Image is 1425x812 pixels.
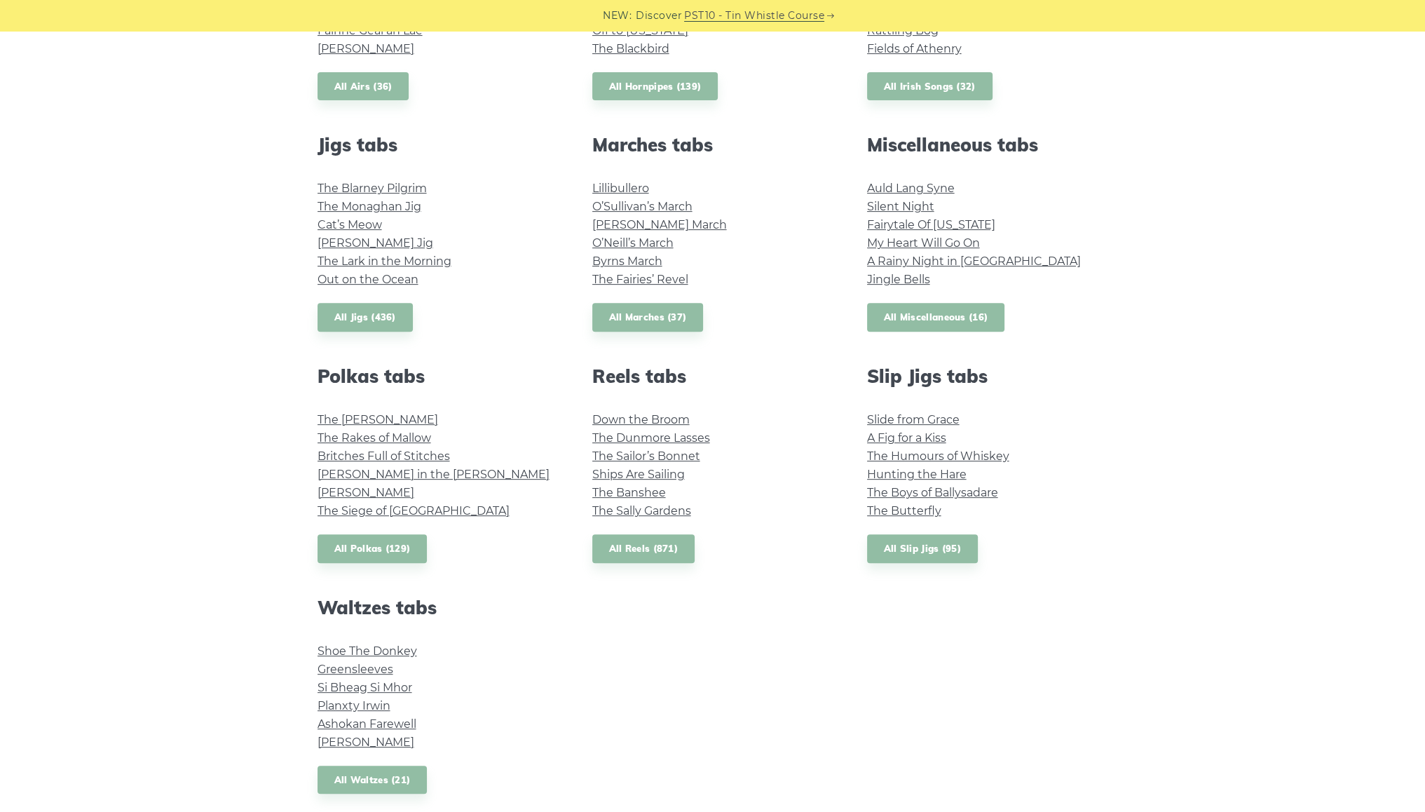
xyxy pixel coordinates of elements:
a: A Fig for a Kiss [867,431,946,445]
a: All Irish Songs (32) [867,72,993,101]
span: NEW: [603,8,632,24]
a: A Rainy Night in [GEOGRAPHIC_DATA] [867,255,1081,268]
a: O’Sullivan’s March [592,200,693,213]
a: The Butterfly [867,504,941,517]
h2: Slip Jigs tabs [867,365,1108,387]
a: [PERSON_NAME] in the [PERSON_NAME] [318,468,550,481]
a: Greensleeves [318,663,393,676]
a: The Boys of Ballysadare [867,486,998,499]
a: Out on the Ocean [318,273,418,286]
a: Fields of Athenry [867,42,962,55]
a: All Airs (36) [318,72,409,101]
a: Slide from Grace [867,413,960,426]
h2: Polkas tabs [318,365,559,387]
a: Rattling Bog [867,24,939,37]
a: Down the Broom [592,413,690,426]
h2: Waltzes tabs [318,597,559,618]
a: All Jigs (436) [318,303,413,332]
a: PST10 - Tin Whistle Course [684,8,824,24]
a: The Lark in the Morning [318,255,451,268]
a: Lillibullero [592,182,649,195]
a: My Heart Will Go On [867,236,980,250]
h2: Marches tabs [592,134,833,156]
a: Ashokan Farewell [318,717,416,731]
a: All Reels (871) [592,534,695,563]
a: [PERSON_NAME] [318,486,414,499]
a: Planxty Irwin [318,699,390,712]
a: All Miscellaneous (16) [867,303,1005,332]
a: The Humours of Whiskey [867,449,1009,463]
span: Discover [636,8,682,24]
a: The Monaghan Jig [318,200,421,213]
a: Shoe The Donkey [318,644,417,658]
a: O’Neill’s March [592,236,674,250]
a: All Waltzes (21) [318,766,428,794]
a: Britches Full of Stitches [318,449,450,463]
a: The Blarney Pilgrim [318,182,427,195]
h2: Reels tabs [592,365,833,387]
a: Silent Night [867,200,934,213]
a: Ships Are Sailing [592,468,685,481]
a: Byrns March [592,255,662,268]
a: Jingle Bells [867,273,930,286]
a: All Polkas (129) [318,534,428,563]
h2: Miscellaneous tabs [867,134,1108,156]
a: The Siege of [GEOGRAPHIC_DATA] [318,504,510,517]
a: [PERSON_NAME] March [592,218,727,231]
a: The [PERSON_NAME] [318,413,438,426]
a: The Blackbird [592,42,669,55]
a: Si­ Bheag Si­ Mhor [318,681,412,694]
a: The Rakes of Mallow [318,431,431,445]
a: The Fairies’ Revel [592,273,688,286]
a: [PERSON_NAME] Jig [318,236,433,250]
a: All Marches (37) [592,303,704,332]
a: Fairytale Of [US_STATE] [867,218,995,231]
a: The Dunmore Lasses [592,431,710,445]
h2: Jigs tabs [318,134,559,156]
a: [PERSON_NAME] [318,42,414,55]
a: The Sailor’s Bonnet [592,449,700,463]
a: Off to [US_STATE] [592,24,688,37]
a: Hunting the Hare [867,468,967,481]
a: Cat’s Meow [318,218,382,231]
a: [PERSON_NAME] [318,736,414,749]
a: The Banshee [592,486,666,499]
a: The Sally Gardens [592,504,691,517]
a: Fáinne Geal an Lae [318,24,423,37]
a: All Hornpipes (139) [592,72,718,101]
a: Auld Lang Syne [867,182,955,195]
a: All Slip Jigs (95) [867,534,978,563]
